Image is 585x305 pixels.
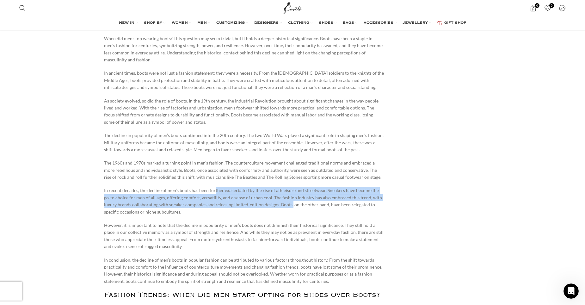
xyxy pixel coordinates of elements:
a: Search [16,2,29,14]
p: In ancient times, boots were not just a fashion statement; they were a necessity. From the [DEMOG... [104,70,385,91]
p: The 1960s and 1970s marked a turning point in men’s fashion. The counterculture movement challeng... [104,159,385,181]
a: CUSTOMIZING [216,17,248,29]
a: WOMEN [172,17,191,29]
div: Main navigation [16,17,569,29]
span: SHOES [319,21,333,26]
h2: Fashion Trends: When Did Men Start Opting for Shoes Over Boots? [104,291,385,299]
span: MEN [197,21,207,26]
a: JEWELLERY [403,17,431,29]
a: 0 [527,2,540,14]
p: In conclusion, the decline of men’s boots in popular fashion can be attributed to various factors... [104,257,385,285]
p: When did men stop wearing boots? This question may seem trivial, but it holds a deeper historical... [104,35,385,64]
span: CLOTHING [288,21,309,26]
p: The decline in popularity of men’s boots continued into the 20th century. The two World Wars play... [104,132,385,153]
a: GIFT SHOP [437,17,466,29]
span: ACCESSORIES [364,21,393,26]
img: GiftBag [437,21,442,25]
a: MEN [197,17,210,29]
p: However, it is important to note that the decline in popularity of men’s boots does not diminish ... [104,222,385,250]
span: GIFT SHOP [444,21,466,26]
a: SHOP BY [144,17,165,29]
div: My Wishlist [541,2,554,14]
span: SHOP BY [144,21,162,26]
span: 0 [535,3,539,8]
iframe: Intercom live chat [563,283,579,299]
p: As society evolved, so did the role of boots. In the 19th century, the Industrial Revolution brou... [104,97,385,126]
a: 0 [541,2,554,14]
span: WOMEN [172,21,188,26]
a: ACCESSORIES [364,17,397,29]
span: NEW IN [119,21,134,26]
a: SHOES [319,17,336,29]
span: JEWELLERY [403,21,428,26]
a: DESIGNERS [254,17,282,29]
a: Site logo [282,5,303,10]
a: BAGS [343,17,357,29]
span: BAGS [343,21,354,26]
span: CUSTOMIZING [216,21,245,26]
p: In recent decades, the decline of men’s boots has been further exacerbated by the rise of athleis... [104,187,385,215]
a: CLOTHING [288,17,312,29]
span: 0 [549,3,554,8]
a: NEW IN [119,17,138,29]
span: DESIGNERS [254,21,279,26]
